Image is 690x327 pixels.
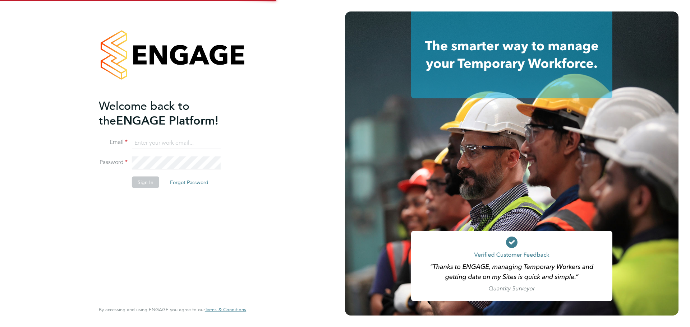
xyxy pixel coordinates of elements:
button: Sign In [132,177,159,188]
h2: ENGAGE Platform! [99,98,239,128]
button: Forgot Password [164,177,214,188]
span: By accessing and using ENGAGE you agree to our [99,307,246,313]
a: Terms & Conditions [205,307,246,313]
label: Email [99,139,128,146]
span: Welcome back to the [99,99,189,127]
label: Password [99,159,128,166]
input: Enter your work email... [132,136,221,149]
